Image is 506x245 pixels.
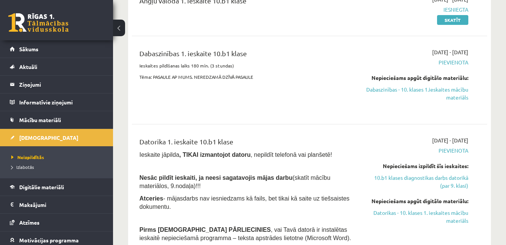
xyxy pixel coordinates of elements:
span: [DATE] - [DATE] [432,48,468,56]
span: Nesāc pildīt ieskaiti, ja neesi sagatavojis mājas darbu [139,175,292,181]
span: Pievienota [366,147,468,155]
a: Datorikas - 10. klases 1. ieskaites mācību materiāls [366,209,468,225]
a: Neizpildītās [11,154,105,161]
span: Atzīmes [19,219,40,226]
b: , TIKAI izmantojot datoru [179,152,251,158]
legend: Maksājumi [19,196,104,213]
div: Nepieciešams izpildīt šīs ieskaites: [366,162,468,170]
a: [DEMOGRAPHIC_DATA] [10,129,104,146]
span: [DATE] - [DATE] [432,136,468,144]
div: Nepieciešams apgūt digitālo materiālu: [366,74,468,82]
b: Atceries [139,195,163,202]
a: Informatīvie ziņojumi [10,93,104,111]
a: Mācību materiāli [10,111,104,129]
a: Sākums [10,40,104,58]
span: Pirms [DEMOGRAPHIC_DATA] PĀRLIECINIES [139,227,271,233]
span: Mācību materiāli [19,116,61,123]
a: Aktuāli [10,58,104,75]
div: Datorika 1. ieskaite 10.b1 klase [139,136,355,150]
span: Ieskaite jāpilda , nepildīt telefonā vai planšetē! [139,152,332,158]
a: Dabaszinības - 10. klases 1.ieskaites mācību materiāls [366,86,468,101]
span: Iesniegta [366,6,468,14]
div: Dabaszinības 1. ieskaite 10.b1 klase [139,48,355,62]
a: Digitālie materiāli [10,178,104,196]
div: Nepieciešams apgūt digitālo materiālu: [366,197,468,205]
a: Atzīmes [10,214,104,231]
span: (skatīt mācību materiālos, 9.nodaļa)!!! [139,175,330,189]
span: Sākums [19,46,38,52]
span: Izlabotās [11,164,34,170]
p: Tēma: PASAULE AP MUMS. NEREDZAMĀ DZĪVĀ PASAULE [139,73,355,80]
span: - mājasdarbs nav iesniedzams kā fails, bet tikai kā saite uz tiešsaistes dokumentu. [139,195,350,210]
span: Motivācijas programma [19,237,79,243]
a: Maksājumi [10,196,104,213]
span: Digitālie materiāli [19,184,64,190]
legend: Ziņojumi [19,76,104,93]
span: Neizpildītās [11,154,44,160]
legend: Informatīvie ziņojumi [19,93,104,111]
p: Ieskaites pildīšanas laiks 180 min. (3 stundas) [139,62,355,69]
a: 10.b1 klases diagnostikas darbs datorikā (par 9. klasi) [366,174,468,190]
a: Ziņojumi [10,76,104,93]
a: Skatīt [437,15,468,25]
a: Izlabotās [11,164,105,170]
span: , vai Tavā datorā ir instalētas ieskaitē nepieciešamā programma – teksta apstrādes lietotne (Micr... [139,227,351,241]
span: [DEMOGRAPHIC_DATA] [19,134,78,141]
span: Pievienota [366,58,468,66]
a: Rīgas 1. Tālmācības vidusskola [8,13,69,32]
span: Aktuāli [19,63,37,70]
